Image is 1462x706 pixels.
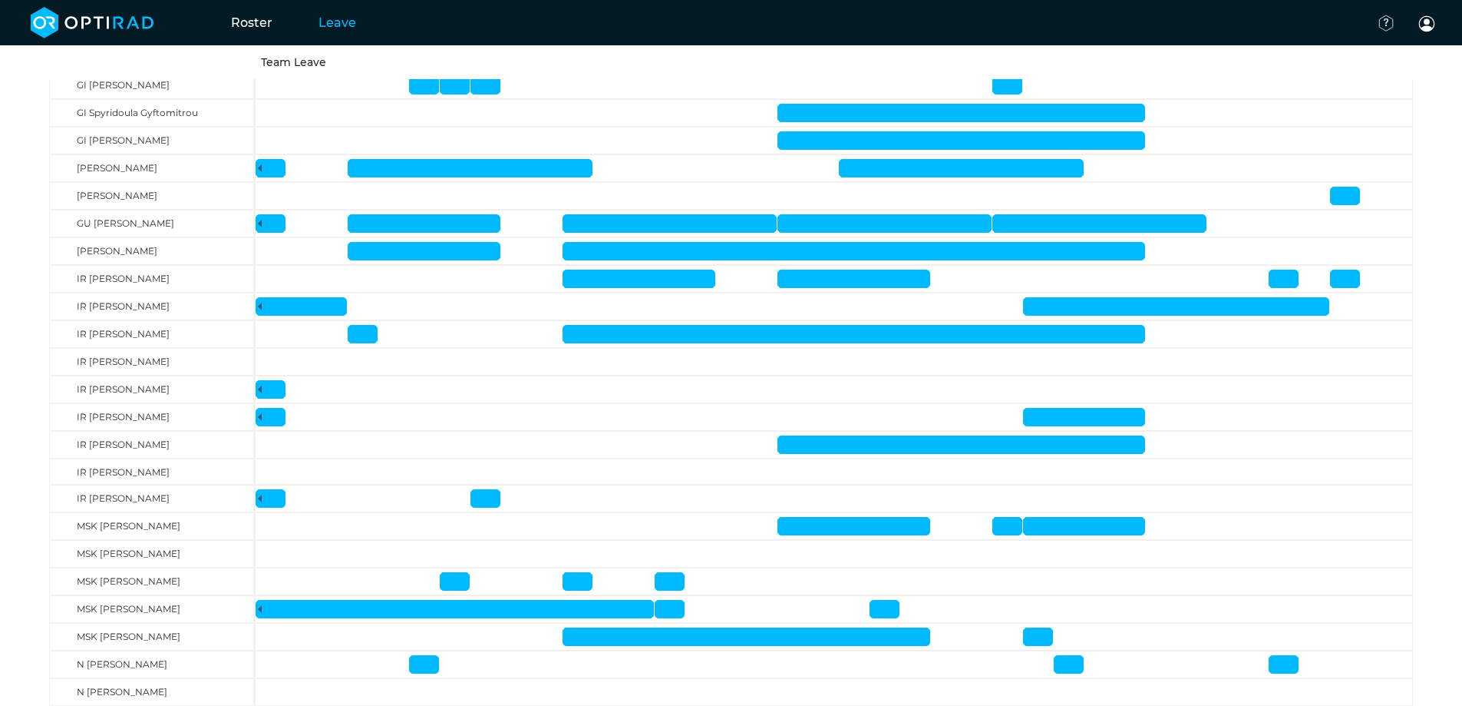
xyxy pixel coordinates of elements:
img: brand-opti-rad-logos-blue-and-white-d2f68631ba2948856bd03f2d395fb146ddc8fb01b4b6e9315ea85fa773367... [31,7,154,38]
span: IR [PERSON_NAME] [77,383,170,395]
span: MSK [PERSON_NAME] [77,548,180,559]
span: IR [PERSON_NAME] [77,356,170,367]
span: GI [PERSON_NAME] [77,134,170,146]
span: IR [PERSON_NAME] [77,439,170,450]
span: MSK [PERSON_NAME] [77,631,180,642]
span: IR [PERSON_NAME] [77,411,170,423]
span: MSK [PERSON_NAME] [77,520,180,532]
span: IR [PERSON_NAME] [77,466,170,478]
span: IR [PERSON_NAME] [77,273,170,284]
span: MSK [PERSON_NAME] [77,575,180,587]
span: [PERSON_NAME] [77,162,157,174]
span: GI [PERSON_NAME] [77,79,170,91]
span: N [PERSON_NAME] [77,658,167,670]
span: [PERSON_NAME] [77,190,157,201]
span: IR [PERSON_NAME] [77,300,170,312]
span: N [PERSON_NAME] [77,686,167,698]
span: IR [PERSON_NAME] [77,328,170,340]
span: GI Spyridoula Gyftomitrou [77,107,198,118]
a: Team Leave [261,55,326,69]
span: GU [PERSON_NAME] [77,217,174,229]
span: IR [PERSON_NAME] [77,492,170,504]
span: MSK [PERSON_NAME] [77,603,180,615]
span: [PERSON_NAME] [77,245,157,257]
